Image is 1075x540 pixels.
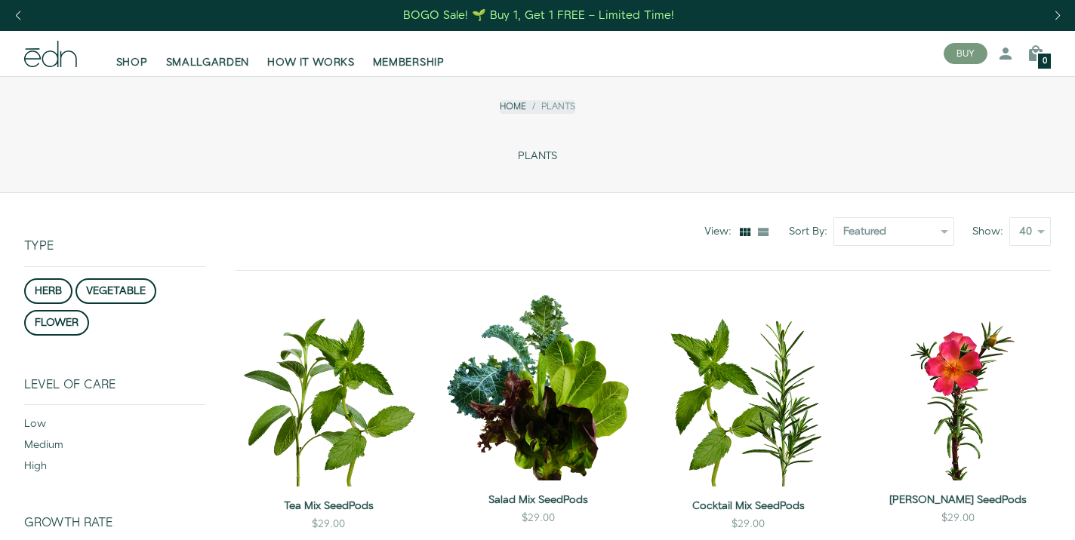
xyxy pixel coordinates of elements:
[312,517,345,532] div: $29.00
[518,150,557,163] span: PLANTS
[24,378,205,404] div: Level of Care
[24,416,205,437] div: low
[526,100,575,113] li: Plants
[704,224,738,239] div: View:
[655,499,841,514] a: Cocktail Mix SeedPods
[403,8,674,23] div: BOGO Sale! 🌱 Buy 1, Get 1 FREE – Limited Time!
[944,43,987,64] button: BUY
[258,37,363,70] a: HOW IT WORKS
[445,492,631,508] a: Salad Mix SeedPods
[157,37,259,70] a: SMALLGARDEN
[267,55,354,70] span: HOW IT WORKS
[116,55,148,70] span: SHOP
[865,492,1051,508] a: [PERSON_NAME] SeedPods
[236,295,421,486] img: Tea Mix SeedPods
[236,499,421,514] a: Tea Mix SeedPods
[655,295,841,486] img: Cocktail Mix SeedPods
[941,511,975,526] div: $29.00
[24,310,89,336] button: flower
[402,4,676,27] a: BOGO Sale! 🌱 Buy 1, Get 1 FREE – Limited Time!
[1043,57,1047,66] span: 0
[107,37,157,70] a: SHOP
[24,193,205,265] div: Type
[364,37,454,70] a: MEMBERSHIP
[373,55,445,70] span: MEMBERSHIP
[24,459,205,480] div: high
[75,278,156,304] button: vegetable
[24,437,205,459] div: medium
[865,295,1051,480] img: Moss Rose SeedPods
[972,224,1009,239] label: Show:
[166,55,250,70] span: SMALLGARDEN
[445,295,631,480] img: Salad Mix SeedPods
[789,224,833,239] label: Sort By:
[24,278,72,304] button: herb
[500,100,526,113] a: Home
[522,511,555,526] div: $29.00
[732,517,765,532] div: $29.00
[500,100,575,113] nav: breadcrumbs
